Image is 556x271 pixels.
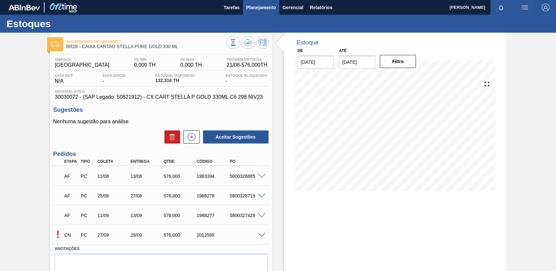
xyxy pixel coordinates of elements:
label: De [298,48,303,53]
span: PE MIN [134,58,156,61]
div: Aguardando Faturamento [63,169,79,183]
button: Notificações [491,3,511,12]
div: 5800326885 [228,174,265,179]
h3: Pedidos [53,151,269,158]
div: 11/09/2025 [96,213,132,218]
div: Pedido de Compra [79,174,96,179]
div: 2012595 [195,232,232,238]
p: AF [64,174,78,179]
img: Ícone [51,42,59,47]
div: Entrega [129,159,165,164]
div: 1988278 [195,193,232,198]
div: Tipo [79,159,96,164]
div: 576,000 [162,174,198,179]
span: Aguardando Faturamento [66,40,226,43]
div: 27/09/2025 [96,232,132,238]
input: dd/mm/yyyy [339,56,375,69]
input: dd/mm/yyyy [298,56,334,69]
button: Aceitar Sugestões [203,130,269,144]
span: Tarefas [224,4,240,11]
span: Relatórios [310,4,332,11]
span: 21/08 - 576,000 TH [227,62,268,68]
button: Programar Estoque [256,36,269,49]
button: Visão Geral dos Estoques [227,36,240,49]
span: Unidade [55,58,109,61]
div: Aguardando Faturamento [63,189,79,203]
p: AF [64,213,78,218]
span: PE MAX [180,58,202,61]
span: 132,316 TH [155,78,195,83]
img: userActions [521,4,528,11]
div: 5800327428 [228,213,265,218]
span: Data out [55,74,73,77]
label: Até [339,48,346,53]
span: Suficiência [102,74,125,77]
div: 29/09/2025 [129,232,165,238]
div: 576,000 [162,193,198,198]
div: Pedido de Compra [79,232,96,238]
span: Estoque Bloqueado [225,74,267,77]
span: Planejamento [246,4,276,11]
div: Excluir Sugestões [161,130,180,144]
span: [GEOGRAPHIC_DATA] [55,62,109,68]
button: Atualizar Gráfico [241,36,254,49]
span: Próxima Entrega [227,58,268,61]
div: 576,000 [162,213,198,218]
div: PO [228,159,265,164]
span: 30030072 - (SAP Legado: 50821912) - CX CART STELLA P GOLD 330ML C6 298 NIV23 [55,94,267,100]
h3: Sugestões [53,107,269,113]
div: Coleta [96,159,132,164]
p: Pendente de aceite [53,229,63,241]
button: Filtro [380,55,416,68]
h1: Estoques [7,20,123,27]
div: 1988277 [195,213,232,218]
div: Qtde [162,159,198,164]
div: - [101,74,127,84]
div: 5800328719 [228,193,265,198]
div: Etapa [63,159,79,164]
p: AF [64,193,78,198]
div: Pedido de Compra [79,193,96,198]
div: 27/08/2025 [129,193,165,198]
img: Logout [542,4,549,11]
span: 0,000 TH [180,62,202,68]
p: Nenhuma sugestão para análise [53,119,269,125]
div: Estoque [297,39,319,46]
div: 576,000 [162,232,198,238]
div: Composição de Carga em Negociação [63,228,79,242]
span: Estoque Disponível [155,74,195,77]
div: Aguardando Faturamento [63,208,79,223]
label: Anotações [55,244,267,254]
p: CN [64,232,78,238]
div: Pedido de Compra [79,213,96,218]
div: 11/08/2025 [96,174,132,179]
img: TNhmsLtSVTkK8tSr43FrP2fwEKptu5GPRR3wAAAABJRU5ErkJggg== [9,5,40,10]
div: 1983394 [195,174,232,179]
div: Nova sugestão [180,130,200,144]
span: BR26 - CAIXA CARTAO STELLA PURE GOLD 330 ML [66,44,226,49]
div: Aceitar Sugestões [200,130,269,144]
div: N/A [53,74,74,84]
div: Código [195,159,232,164]
div: 13/09/2025 [129,213,165,218]
span: 0,000 TH [134,62,156,68]
div: - [224,74,269,84]
div: 13/08/2025 [129,174,165,179]
div: 25/08/2025 [96,193,132,198]
span: Material ativo [55,90,267,93]
span: Gerencial [283,4,304,11]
